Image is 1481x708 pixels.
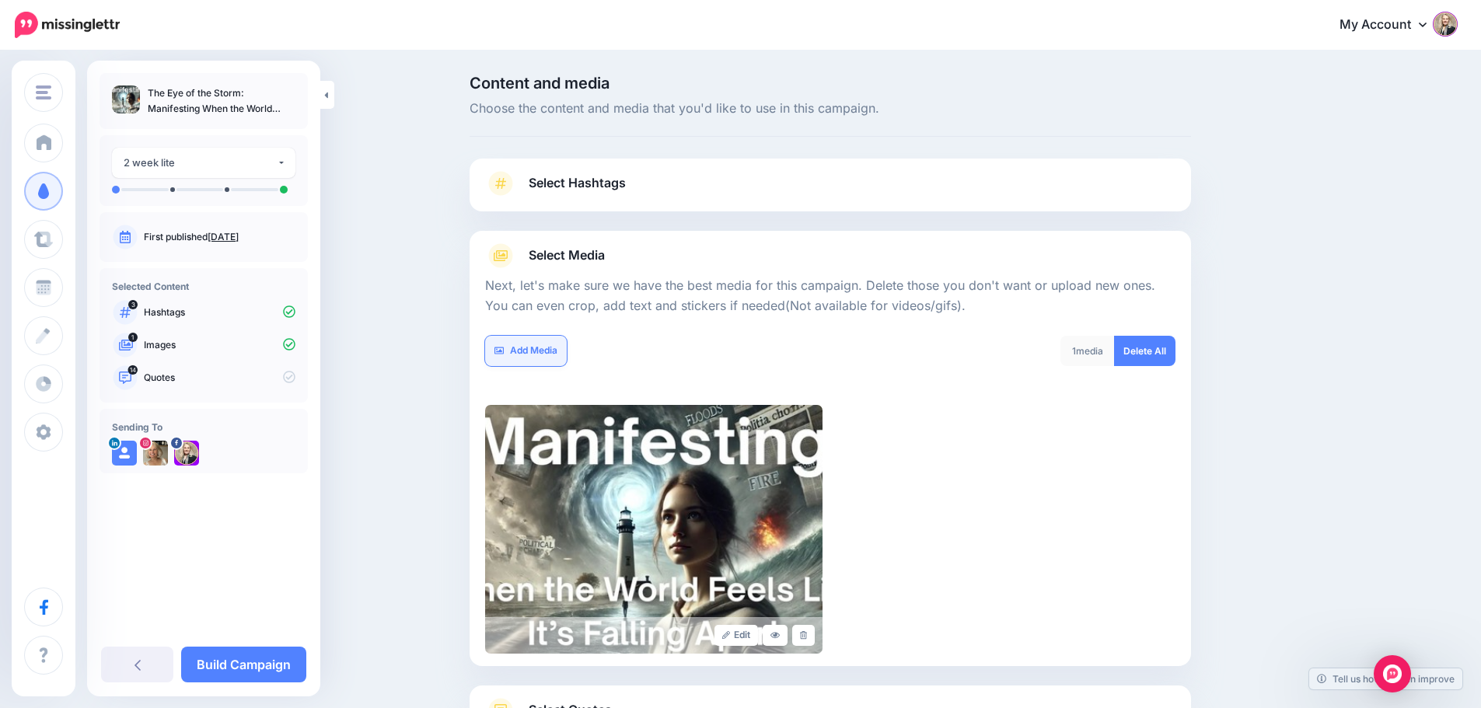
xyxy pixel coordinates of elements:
button: 2 week lite [112,148,295,178]
p: Quotes [144,371,295,385]
a: Select Hashtags [485,171,1175,211]
h4: Selected Content [112,281,295,292]
div: Select Media [485,268,1175,654]
h4: Sending To [112,421,295,433]
div: media [1060,336,1115,366]
span: Choose the content and media that you'd like to use in this campaign. [470,99,1191,119]
img: f0227fb5f0a23c0d964920681625e402_large.jpg [485,405,823,654]
p: Images [144,338,295,352]
img: Missinglettr [15,12,120,38]
li: A post will be sent on day 0 [112,186,120,194]
a: Edit [714,625,759,646]
span: 1 [128,333,138,342]
img: user_default_image.png [112,441,137,466]
p: Next, let's make sure we have the best media for this campaign. Delete those you don't want or up... [485,276,1175,316]
img: 451395311_495900419469078_553458371124701532_n-bsa153214.jpg [143,441,168,466]
span: 3 [128,300,138,309]
span: 1 [1072,345,1076,357]
span: 14 [128,365,138,375]
p: First published [144,230,295,244]
li: A post will be sent on day 14 [280,186,288,194]
p: Hashtags [144,305,295,319]
a: Add Media [485,336,567,366]
p: The Eye of the Storm: Manifesting When the World Feels Like It’s Falling Apart [148,85,295,117]
a: My Account [1324,6,1458,44]
img: menu.png [36,85,51,99]
img: f0227fb5f0a23c0d964920681625e402_thumb.jpg [112,85,140,113]
img: 290742663_690246859085558_2546020681360716234_n-bsa153213.jpg [174,441,199,466]
div: 2 week lite [124,154,277,172]
div: Open Intercom Messenger [1374,655,1411,692]
a: Tell us how we can improve [1309,668,1462,689]
a: Select Media [485,243,1175,268]
span: Select Hashtags [529,173,626,194]
span: Content and media [470,75,1191,91]
a: Delete All [1114,336,1175,366]
a: [DATE] [208,231,239,242]
li: A post will be sent on day 6 [225,187,229,192]
span: Select Media [529,245,605,266]
li: A post will be sent on day 1 [170,187,175,192]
